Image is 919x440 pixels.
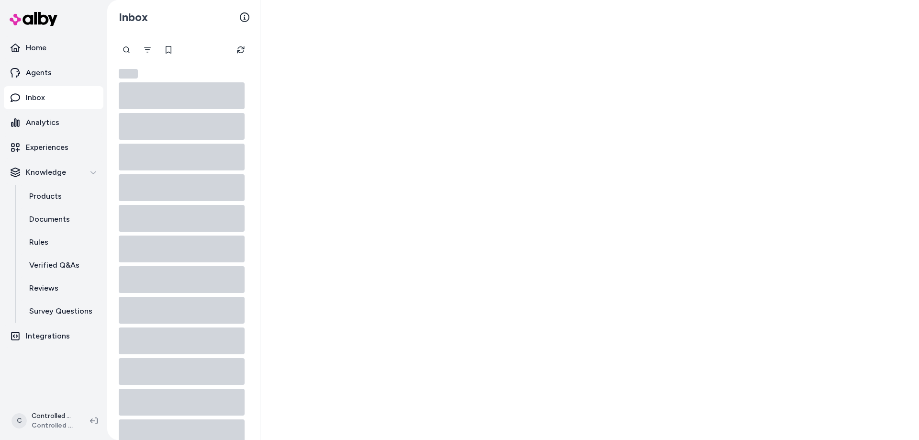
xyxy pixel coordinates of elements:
[138,40,157,59] button: Filter
[26,142,68,153] p: Experiences
[11,413,27,429] span: C
[20,208,103,231] a: Documents
[26,330,70,342] p: Integrations
[20,231,103,254] a: Rules
[29,191,62,202] p: Products
[26,67,52,79] p: Agents
[119,10,148,24] h2: Inbox
[29,259,79,271] p: Verified Q&As
[26,117,59,128] p: Analytics
[29,305,92,317] p: Survey Questions
[29,214,70,225] p: Documents
[26,42,46,54] p: Home
[20,254,103,277] a: Verified Q&As
[10,12,57,26] img: alby Logo
[231,40,250,59] button: Refresh
[4,325,103,348] a: Integrations
[6,406,82,436] button: CControlled Chaos ShopifyControlled Chaos
[26,92,45,103] p: Inbox
[32,411,75,421] p: Controlled Chaos Shopify
[20,300,103,323] a: Survey Questions
[4,86,103,109] a: Inbox
[26,167,66,178] p: Knowledge
[4,136,103,159] a: Experiences
[29,237,48,248] p: Rules
[4,111,103,134] a: Analytics
[20,277,103,300] a: Reviews
[4,36,103,59] a: Home
[29,282,58,294] p: Reviews
[4,161,103,184] button: Knowledge
[20,185,103,208] a: Products
[4,61,103,84] a: Agents
[32,421,75,430] span: Controlled Chaos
